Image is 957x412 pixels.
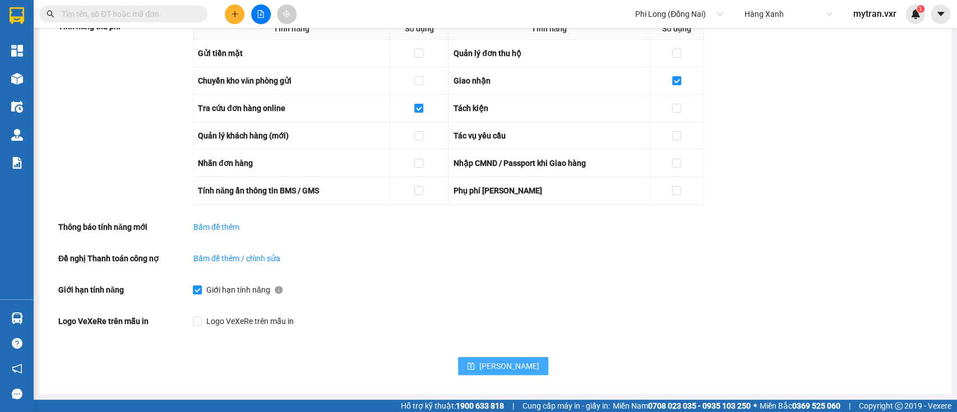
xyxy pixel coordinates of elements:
div: Giao nhận [454,75,645,87]
button: plus [225,4,244,24]
span: Phi Long (Đồng Nai) [635,6,723,22]
th: Tính năng [193,18,390,40]
div: Quản lý đơn thu hộ [454,47,645,59]
span: ⚪️ [753,404,757,408]
div: Phụ phí [PERSON_NAME] [454,184,645,197]
span: Cung cấp máy in - giấy in: [523,400,610,412]
span: aim [283,10,290,18]
div: Chuyển kho văn phòng gửi [198,75,385,87]
span: notification [12,363,22,374]
span: message [12,388,22,399]
img: warehouse-icon [11,312,23,324]
th: Sử dụng [650,18,705,40]
label: Đề nghị Thanh toán công nợ [58,249,164,267]
div: Quản lý khách hàng (mới) [198,129,385,142]
span: Bấm để thêm / chỉnh sửa [193,252,280,265]
img: warehouse-icon [11,73,23,85]
div: Nhãn đơn hàng [198,157,385,169]
img: warehouse-icon [11,101,23,113]
span: Miền Bắc [760,400,840,412]
div: Tra cứu đơn hàng online [198,102,385,114]
sup: 1 [917,5,924,13]
span: file-add [257,10,265,18]
span: Hàng Xanh [745,6,832,22]
strong: 0708 023 035 - 0935 103 250 [648,401,751,410]
span: 1 [918,5,922,13]
span: save [467,362,475,371]
span: plus [231,10,239,18]
label: Thông báo tính năng mới [58,218,153,236]
span: Bấm để thêm [193,221,239,233]
button: Bấm để thêm / chỉnh sửa [193,249,281,267]
span: copyright [895,402,903,410]
div: Tác vụ yêu cầu [454,129,645,142]
label: Giới hạn tính năng [58,281,130,299]
span: | [849,400,850,412]
span: caret-down [936,9,946,19]
button: Bấm để thêm [193,218,240,236]
img: dashboard-icon [11,45,23,57]
div: Nhập CMND / Passport khi Giao hàng [454,157,645,169]
img: warehouse-icon [11,129,23,141]
button: file-add [251,4,271,24]
span: question-circle [12,338,22,349]
button: save[PERSON_NAME] [458,357,548,375]
div: Tính năng ẩn thông tin BMS / GMS [198,184,385,197]
span: Logo VeXeRe trên mẫu in [206,317,294,326]
label: Logo VeXeRe trên mẫu in [58,312,154,330]
span: | [512,400,514,412]
span: search [47,10,54,18]
span: Miền Nam [613,400,751,412]
button: caret-down [931,4,950,24]
th: Sử dụng [390,18,449,40]
strong: 1900 633 818 [456,401,504,410]
div: Gửi tiền mặt [198,47,385,59]
span: info-circle [275,286,283,294]
span: mytran.vxr [844,7,905,21]
input: Tìm tên, số ĐT hoặc mã đơn [62,8,194,20]
span: [PERSON_NAME] [479,360,539,372]
img: icon-new-feature [910,9,921,19]
button: aim [277,4,297,24]
span: Giới hạn tính năng [206,285,270,294]
strong: 0369 525 060 [792,401,840,410]
span: Hỗ trợ kỹ thuật: [401,400,504,412]
img: solution-icon [11,157,23,169]
img: logo-vxr [10,7,24,24]
div: Tách kiện [454,102,645,114]
th: Tính năng [449,18,650,40]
